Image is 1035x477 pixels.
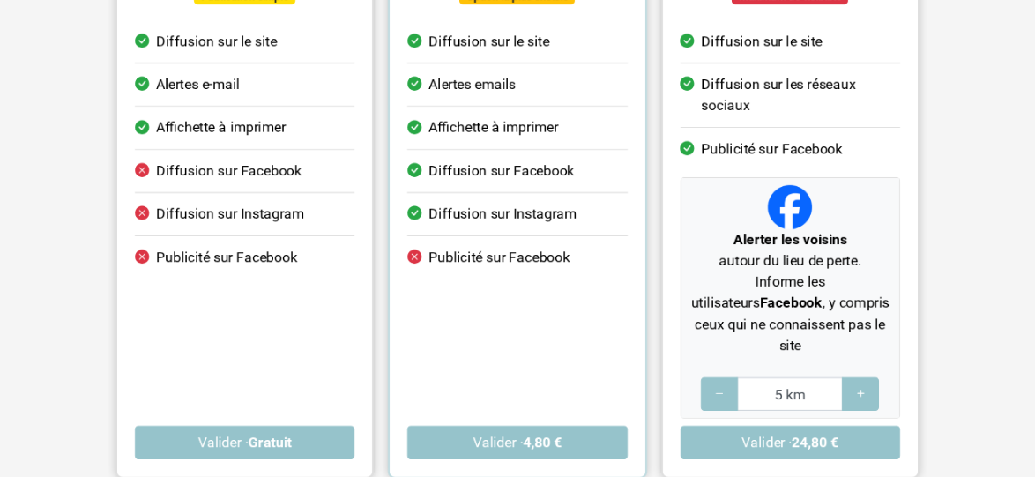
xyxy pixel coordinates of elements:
button: Valider ·24,80 € [681,426,900,459]
strong: 24,80 € [792,434,838,451]
span: Affichette à imprimer [428,117,558,138]
span: Diffusion sur Instagram [156,204,304,225]
span: Publicité sur Facebook [156,247,297,268]
span: Diffusion sur Facebook [428,160,574,182]
p: Informe les utilisateurs , y compris ceux qui ne connaissent pas le site [689,272,892,356]
strong: 4,80 € [523,434,562,451]
span: Diffusion sur le site [702,31,823,52]
span: Alertes emails [428,74,516,95]
button: Valider ·Gratuit [135,426,354,459]
span: Publicité sur Facebook [428,247,570,268]
span: Alertes e-mail [156,74,240,95]
img: Facebook [768,185,812,229]
span: Diffusion sur le site [156,31,277,52]
p: autour du lieu de perte. [689,229,892,272]
span: Diffusion sur le site [428,31,549,52]
span: Publicité sur Facebook [702,138,843,160]
span: Affichette à imprimer [156,117,286,138]
span: Diffusion sur les réseaux sociaux [702,74,900,116]
span: Diffusion sur Facebook [156,160,302,182]
strong: Alerter les voisins [733,231,847,248]
span: Diffusion sur Instagram [428,204,577,225]
strong: Facebook [760,294,823,311]
strong: Gratuit [249,434,292,451]
button: Valider ·4,80 € [407,426,627,459]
